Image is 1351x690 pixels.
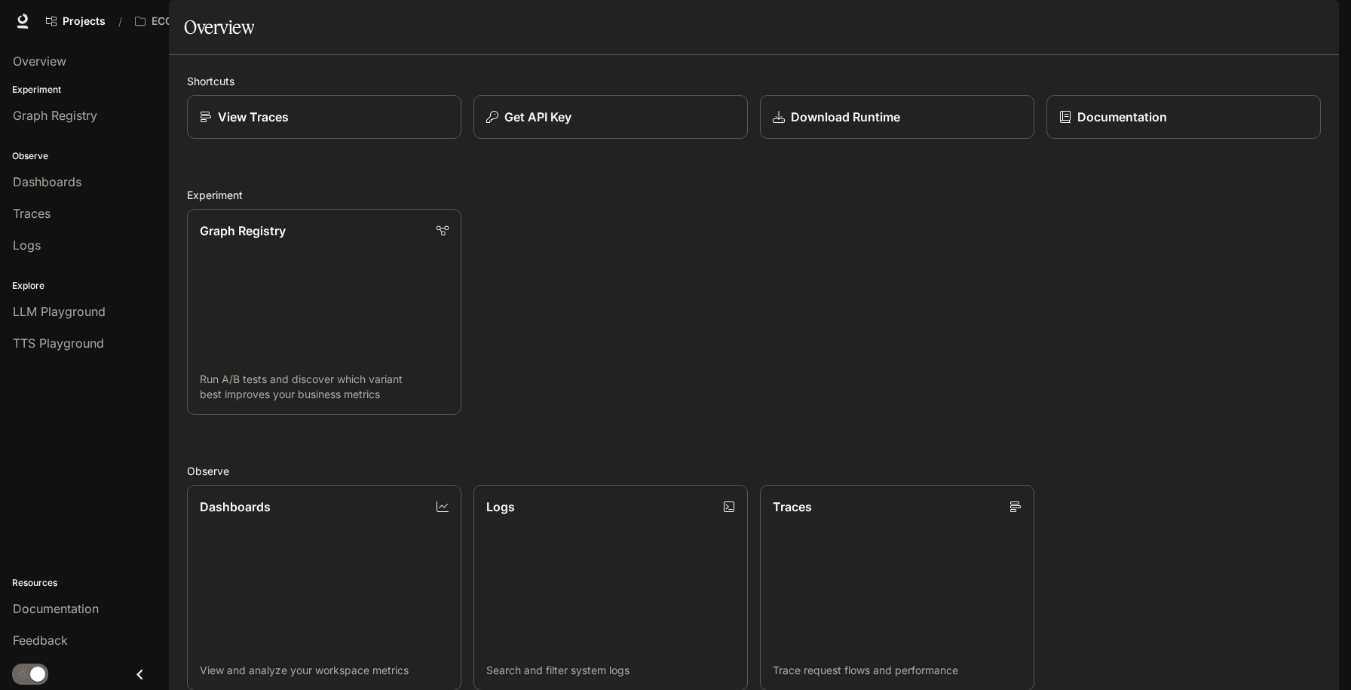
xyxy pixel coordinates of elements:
[187,73,1321,89] h2: Shortcuts
[187,209,461,415] a: Graph RegistryRun A/B tests and discover which variant best improves your business metrics
[63,15,106,28] span: Projects
[504,108,571,126] p: Get API Key
[218,108,289,126] p: View Traces
[187,95,461,139] a: View Traces
[200,663,449,678] p: View and analyze your workspace metrics
[1046,95,1321,139] a: Documentation
[773,498,812,516] p: Traces
[486,663,735,678] p: Search and filter system logs
[200,372,449,402] p: Run A/B tests and discover which variant best improves your business metrics
[184,12,254,42] h1: Overview
[187,187,1321,203] h2: Experiment
[760,95,1034,139] a: Download Runtime
[39,6,112,36] a: Go to projects
[791,108,900,126] p: Download Runtime
[128,6,229,36] button: All workspaces
[200,498,271,516] p: Dashboards
[200,222,286,240] p: Graph Registry
[1077,108,1167,126] p: Documentation
[773,663,1022,678] p: Trace request flows and performance
[112,14,128,29] div: /
[187,463,1321,479] h2: Observe
[473,95,748,139] button: Get API Key
[152,15,206,28] p: ECQO One
[486,498,515,516] p: Logs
